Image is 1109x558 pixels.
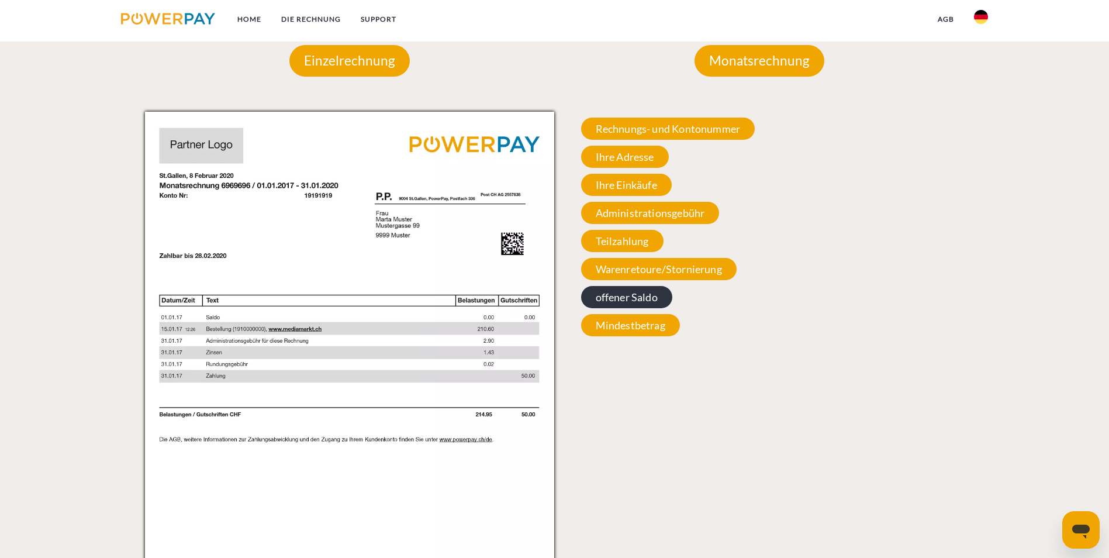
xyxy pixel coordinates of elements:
[581,202,720,224] span: Administrationsgebühr
[581,118,755,140] span: Rechnungs- und Kontonummer
[121,13,215,25] img: logo-powerpay.svg
[581,258,737,280] span: Warenretoure/Stornierung
[227,9,271,30] a: Home
[1062,511,1100,549] iframe: Schaltfläche zum Öffnen des Messaging-Fensters
[581,314,680,336] span: Mindestbetrag
[581,230,664,252] span: Teilzahlung
[974,10,988,24] img: de
[928,9,964,30] a: agb
[351,9,406,30] a: SUPPORT
[271,9,351,30] a: DIE RECHNUNG
[581,174,672,196] span: Ihre Einkäufe
[289,45,410,77] p: Einzelrechnung
[695,45,824,77] p: Monatsrechnung
[581,146,669,168] span: Ihre Adresse
[581,286,672,308] span: offener Saldo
